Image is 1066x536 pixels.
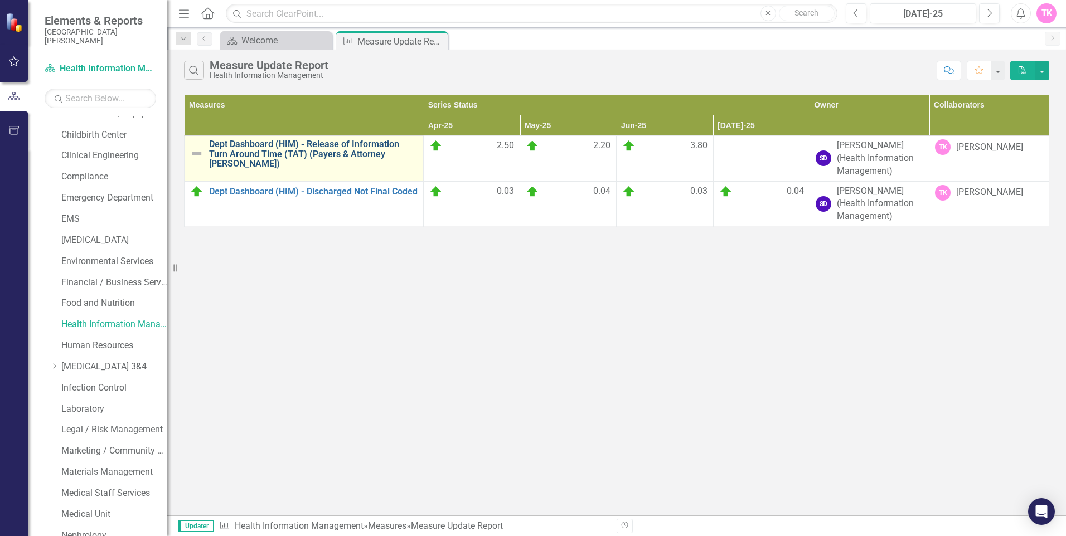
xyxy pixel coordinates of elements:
[497,139,514,153] span: 2.50
[235,520,364,531] a: Health Information Management
[1036,3,1057,23] button: TK
[779,6,835,21] button: Search
[690,139,708,153] span: 3.80
[837,185,924,223] div: [PERSON_NAME] (Health Information Management)
[61,255,167,268] a: Environmental Services
[794,8,818,17] span: Search
[593,139,610,153] span: 2.20
[178,520,214,532] span: Updater
[526,185,539,198] img: On Target
[520,136,617,182] td: Double-Click to Edit
[816,196,831,212] div: SD
[61,318,167,331] a: Health Information Management
[935,185,951,201] div: TK
[61,360,167,373] a: [MEDICAL_DATA] 3&4
[874,7,972,21] div: [DATE]-25
[357,35,445,48] div: Measure Update Report
[1028,498,1055,525] div: Open Intercom Messenger
[223,33,329,47] a: Welcome
[837,139,924,178] div: [PERSON_NAME] (Health Information Management)
[61,234,167,247] a: [MEDICAL_DATA]
[61,466,167,479] a: Materials Management
[210,71,328,80] div: Health Information Management
[226,4,837,23] input: Search ClearPoint...
[219,520,608,533] div: » »
[424,136,520,182] td: Double-Click to Edit
[209,187,418,197] a: Dept Dashboard (HIM) - Discharged Not Final Coded
[690,185,708,198] span: 0.03
[61,149,167,162] a: Clinical Engineering
[935,139,951,155] div: TK
[61,170,167,183] a: Compliance
[45,89,156,108] input: Search Below...
[210,59,328,71] div: Measure Update Report
[61,382,167,394] a: Infection Control
[368,520,406,531] a: Measures
[61,487,167,500] a: Medical Staff Services
[45,27,156,46] small: [GEOGRAPHIC_DATA][PERSON_NAME]
[719,185,733,198] img: On Target
[185,136,424,182] td: Double-Click to Edit Right Click for Context Menu
[622,185,636,198] img: On Target
[190,147,203,160] img: Not Defined
[61,129,167,142] a: Childbirth Center
[61,403,167,416] a: Laboratory
[429,185,443,198] img: On Target
[6,13,25,32] img: ClearPoint Strategy
[713,136,810,182] td: Double-Click to Edit
[61,276,167,289] a: Financial / Business Services
[622,139,636,153] img: On Target
[45,14,156,27] span: Elements & Reports
[593,185,610,198] span: 0.04
[185,181,424,227] td: Double-Click to Edit Right Click for Context Menu
[526,139,539,153] img: On Target
[61,508,167,521] a: Medical Unit
[61,445,167,457] a: Marketing / Community Services
[61,213,167,226] a: EMS
[209,139,418,169] a: Dept Dashboard (HIM) - Release of Information Turn Around Time (TAT) (Payers & Attorney [PERSON_N...
[816,150,831,166] div: SD
[956,186,1023,199] div: [PERSON_NAME]
[956,141,1023,154] div: [PERSON_NAME]
[61,339,167,352] a: Human Resources
[61,192,167,204] a: Emergency Department
[61,423,167,436] a: Legal / Risk Management
[870,3,976,23] button: [DATE]-25
[61,297,167,310] a: Food and Nutrition
[429,139,443,153] img: On Target
[787,185,804,198] span: 0.04
[497,185,514,198] span: 0.03
[617,136,713,182] td: Double-Click to Edit
[190,185,203,198] img: On Target
[45,62,156,75] a: Health Information Management
[241,33,329,47] div: Welcome
[411,520,503,531] div: Measure Update Report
